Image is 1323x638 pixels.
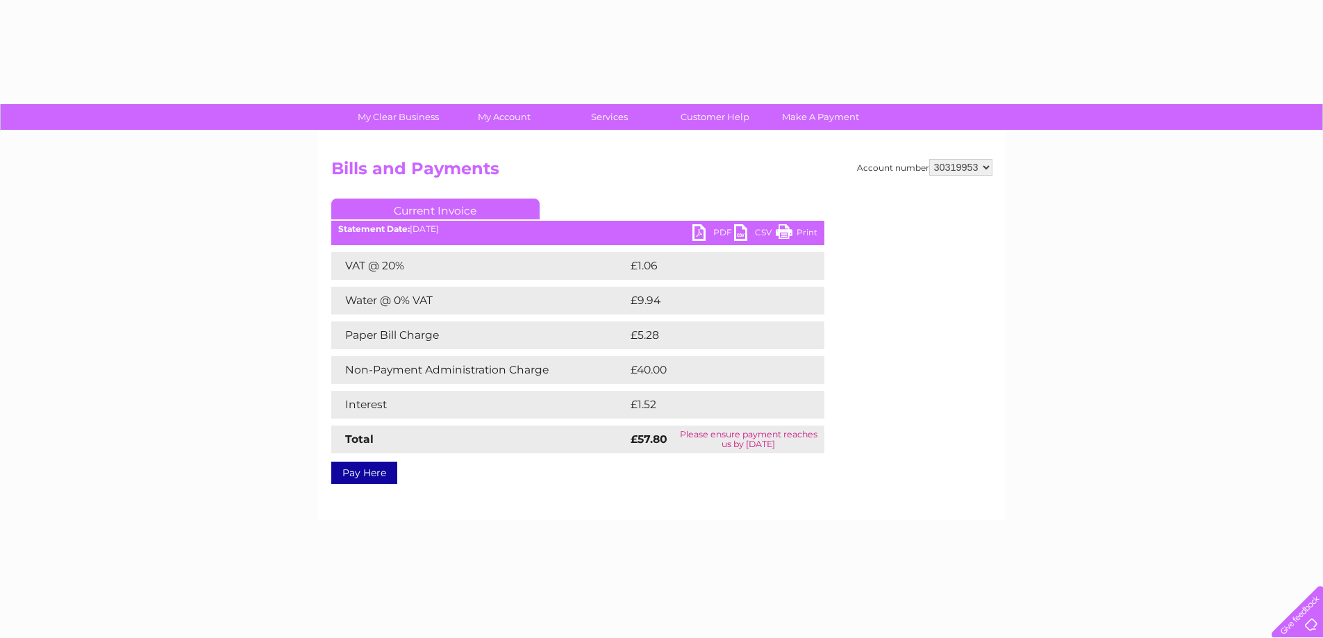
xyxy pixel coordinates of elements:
[658,104,772,130] a: Customer Help
[331,287,627,314] td: Water @ 0% VAT
[627,252,791,280] td: £1.06
[631,433,667,446] strong: £57.80
[763,104,878,130] a: Make A Payment
[627,391,790,419] td: £1.52
[331,391,627,419] td: Interest
[331,199,540,219] a: Current Invoice
[447,104,561,130] a: My Account
[552,104,667,130] a: Services
[673,426,824,453] td: Please ensure payment reaches us by [DATE]
[857,159,992,176] div: Account number
[331,159,992,185] h2: Bills and Payments
[338,224,410,234] b: Statement Date:
[345,433,374,446] strong: Total
[692,224,734,244] a: PDF
[627,287,793,314] td: £9.94
[341,104,456,130] a: My Clear Business
[331,321,627,349] td: Paper Bill Charge
[331,462,397,484] a: Pay Here
[734,224,776,244] a: CSV
[627,356,797,384] td: £40.00
[331,252,627,280] td: VAT @ 20%
[627,321,792,349] td: £5.28
[331,224,824,234] div: [DATE]
[331,356,627,384] td: Non-Payment Administration Charge
[776,224,817,244] a: Print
